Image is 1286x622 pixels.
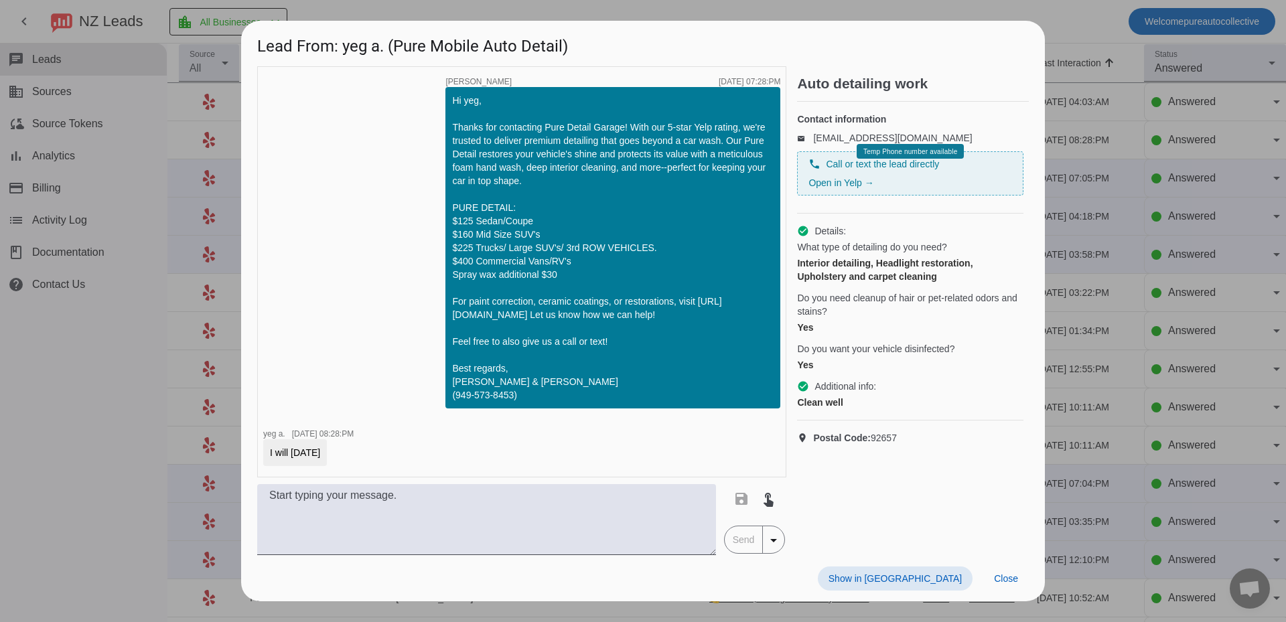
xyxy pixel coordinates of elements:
mat-icon: email [797,135,813,141]
div: [DATE] 07:28:PM [719,78,780,86]
mat-icon: phone [808,158,820,170]
mat-icon: touch_app [760,491,776,507]
div: Hi yeg, Thanks for contacting Pure Detail Garage! With our 5-star Yelp rating, we're trusted to d... [452,94,774,402]
div: [DATE] 08:28:PM [292,430,354,438]
div: I will [DATE] [270,446,320,459]
span: Do you want your vehicle disinfected? [797,342,954,356]
button: Close [983,566,1029,591]
span: Additional info: [814,380,876,393]
h2: Auto detailing work [797,77,1029,90]
span: [PERSON_NAME] [445,78,512,86]
div: Clean well [797,396,1023,409]
a: Open in Yelp → [808,177,873,188]
mat-icon: check_circle [797,380,809,392]
h4: Contact information [797,112,1023,126]
div: Yes [797,321,1023,334]
h1: Lead From: yeg a. (Pure Mobile Auto Detail) [241,21,1045,66]
mat-icon: arrow_drop_down [766,532,782,548]
span: Close [994,573,1018,584]
span: Do you need cleanup of hair or pet-related odors and stains? [797,291,1023,318]
span: Details: [814,224,846,238]
mat-icon: location_on [797,433,813,443]
strong: Postal Code: [813,433,871,443]
a: [EMAIL_ADDRESS][DOMAIN_NAME] [813,133,972,143]
span: Temp Phone number available [863,148,957,155]
span: Call or text the lead directly [826,157,939,171]
mat-icon: check_circle [797,225,809,237]
span: 92657 [813,431,897,445]
div: Interior detailing, Headlight restoration, Upholstery and carpet cleaning [797,256,1023,283]
button: Show in [GEOGRAPHIC_DATA] [818,566,973,591]
span: Show in [GEOGRAPHIC_DATA] [829,573,962,584]
span: What type of detailing do you need? [797,240,946,254]
span: yeg a. [263,429,285,439]
div: Yes [797,358,1023,372]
